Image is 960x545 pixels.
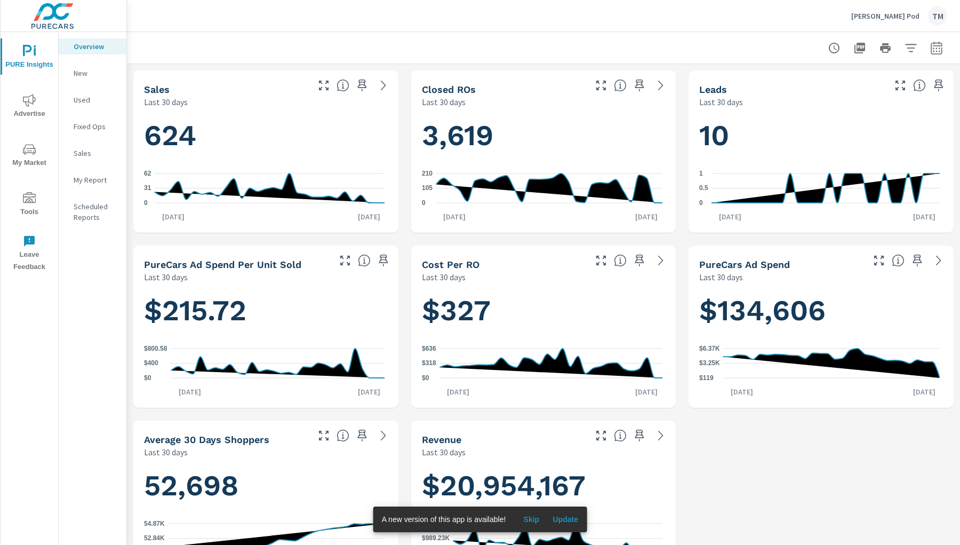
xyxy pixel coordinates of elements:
[59,172,126,188] div: My Report
[144,360,158,367] text: $400
[350,386,388,397] p: [DATE]
[930,77,947,94] span: Save this to your personalized report
[593,427,610,444] button: Make Fullscreen
[723,386,761,397] p: [DATE]
[699,117,943,154] h1: 10
[699,374,714,382] text: $119
[422,259,479,270] h5: Cost per RO
[422,360,436,367] text: $318
[144,84,170,95] h5: Sales
[4,192,55,218] span: Tools
[4,94,55,120] span: Advertise
[699,96,743,108] p: Last 30 days
[422,345,436,352] text: $636
[74,201,118,223] p: Scheduled Reports
[74,175,118,185] p: My Report
[144,271,188,283] p: Last 30 days
[144,535,165,542] text: 52.84K
[553,515,578,524] span: Update
[315,427,332,444] button: Make Fullscreen
[422,271,466,283] p: Last 30 days
[436,211,473,222] p: [DATE]
[74,121,118,132] p: Fixed Ops
[699,293,943,329] h1: $134,606
[699,199,703,207] text: 0
[870,252,887,269] button: Make Fullscreen
[699,185,708,192] text: 0.5
[851,11,919,21] p: [PERSON_NAME] Pod
[4,45,55,71] span: PURE Insights
[74,94,118,105] p: Used
[358,254,371,267] span: Average cost of advertising per each vehicle sold at the dealer over the selected date range. The...
[614,254,627,267] span: Average cost incurred by the dealership from each Repair Order closed over the selected date rang...
[144,170,151,177] text: 62
[652,427,669,444] a: See more details in report
[354,427,371,444] span: Save this to your personalized report
[144,434,269,445] h5: Average 30 Days Shoppers
[59,65,126,81] div: New
[906,211,943,222] p: [DATE]
[900,37,922,59] button: Apply Filters
[375,77,392,94] a: See more details in report
[422,170,433,177] text: 210
[628,386,665,397] p: [DATE]
[631,427,648,444] span: Save this to your personalized report
[1,32,58,278] div: nav menu
[422,117,666,154] h1: 3,619
[906,386,943,397] p: [DATE]
[59,145,126,161] div: Sales
[74,148,118,159] p: Sales
[422,84,476,95] h5: Closed ROs
[315,77,332,94] button: Make Fullscreen
[422,96,466,108] p: Last 30 days
[699,170,703,177] text: 1
[909,252,926,269] span: Save this to your personalized report
[699,84,727,95] h5: Leads
[593,77,610,94] button: Make Fullscreen
[614,79,627,92] span: Number of Repair Orders Closed by the selected dealership group over the selected time range. [So...
[144,199,148,207] text: 0
[930,252,947,269] a: See more details in report
[337,79,349,92] span: Number of vehicles sold by the dealership over the selected date range. [Source: This data is sou...
[711,211,749,222] p: [DATE]
[422,374,429,382] text: $0
[59,38,126,54] div: Overview
[144,374,151,382] text: $0
[422,199,426,207] text: 0
[382,515,506,524] span: A new version of this app is available!
[350,211,388,222] p: [DATE]
[699,259,790,270] h5: PureCars Ad Spend
[631,252,648,269] span: Save this to your personalized report
[614,429,627,442] span: Total sales revenue over the selected date range. [Source: This data is sourced from the dealer’s...
[59,199,126,225] div: Scheduled Reports
[171,386,209,397] p: [DATE]
[699,360,720,367] text: $3.25K
[144,345,167,352] text: $800.58
[849,37,870,59] button: "Export Report to PDF"
[4,235,55,273] span: Leave Feedback
[375,252,392,269] span: Save this to your personalized report
[155,211,192,222] p: [DATE]
[144,117,388,154] h1: 624
[4,143,55,169] span: My Market
[926,37,947,59] button: Select Date Range
[699,345,720,352] text: $6.37K
[875,37,896,59] button: Print Report
[652,77,669,94] a: See more details in report
[59,92,126,108] div: Used
[375,427,392,444] a: See more details in report
[59,119,126,135] div: Fixed Ops
[892,254,905,267] span: Total cost of media for all PureCars channels for the selected dealership group over the selected...
[422,434,461,445] h5: Revenue
[593,252,610,269] button: Make Fullscreen
[74,68,118,78] p: New
[548,511,582,528] button: Update
[422,468,666,504] h1: $20,954,167
[699,271,743,283] p: Last 30 days
[337,429,349,442] span: A rolling 30 day total of daily Shoppers on the dealership website, averaged over the selected da...
[631,77,648,94] span: Save this to your personalized report
[144,520,165,527] text: 54.87K
[354,77,371,94] span: Save this to your personalized report
[144,259,301,270] h5: PureCars Ad Spend Per Unit Sold
[439,386,477,397] p: [DATE]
